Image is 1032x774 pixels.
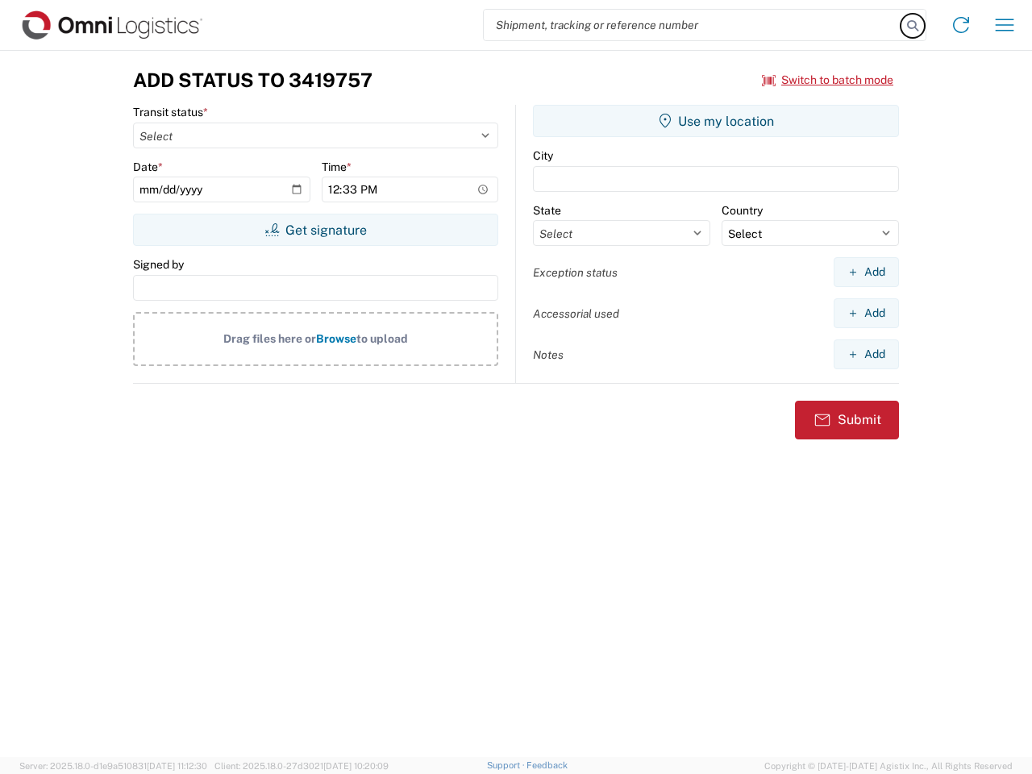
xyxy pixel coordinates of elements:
[834,298,899,328] button: Add
[223,332,316,345] span: Drag files here or
[834,339,899,369] button: Add
[133,69,372,92] h3: Add Status to 3419757
[356,332,408,345] span: to upload
[722,203,763,218] label: Country
[533,203,561,218] label: State
[19,761,207,771] span: Server: 2025.18.0-d1e9a510831
[133,257,184,272] label: Signed by
[214,761,389,771] span: Client: 2025.18.0-27d3021
[533,148,553,163] label: City
[147,761,207,771] span: [DATE] 11:12:30
[533,306,619,321] label: Accessorial used
[487,760,527,770] a: Support
[533,347,564,362] label: Notes
[533,265,618,280] label: Exception status
[795,401,899,439] button: Submit
[762,67,893,94] button: Switch to batch mode
[834,257,899,287] button: Add
[484,10,901,40] input: Shipment, tracking or reference number
[533,105,899,137] button: Use my location
[322,160,352,174] label: Time
[133,105,208,119] label: Transit status
[764,759,1013,773] span: Copyright © [DATE]-[DATE] Agistix Inc., All Rights Reserved
[316,332,356,345] span: Browse
[133,160,163,174] label: Date
[133,214,498,246] button: Get signature
[323,761,389,771] span: [DATE] 10:20:09
[526,760,568,770] a: Feedback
